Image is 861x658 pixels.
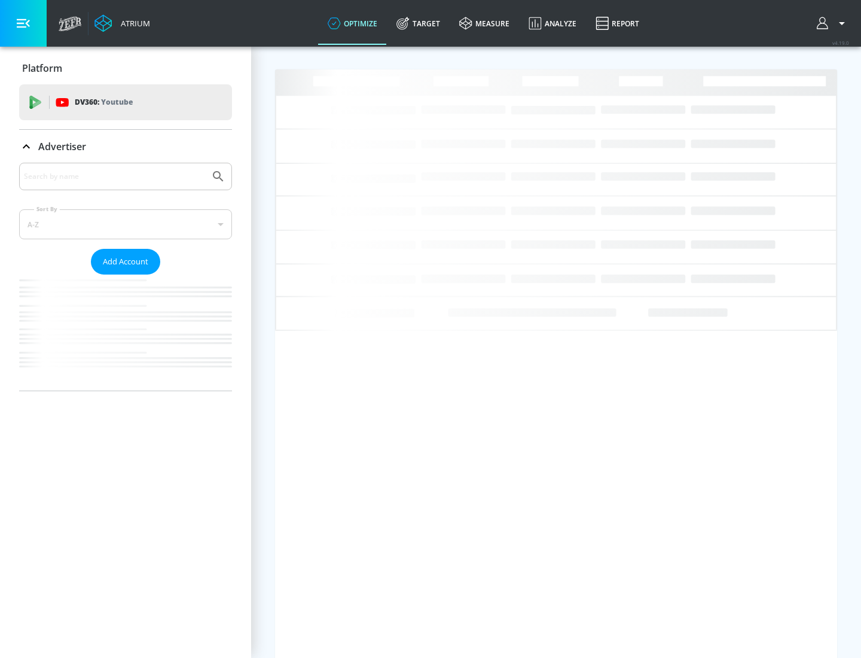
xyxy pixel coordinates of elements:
p: Advertiser [38,140,86,153]
input: Search by name [24,169,205,184]
a: measure [450,2,519,45]
a: Report [586,2,649,45]
label: Sort By [34,205,60,213]
button: Add Account [91,249,160,275]
a: Analyze [519,2,586,45]
a: Atrium [94,14,150,32]
p: Platform [22,62,62,75]
p: Youtube [101,96,133,108]
div: Advertiser [19,130,232,163]
a: Target [387,2,450,45]
a: optimize [318,2,387,45]
div: DV360: Youtube [19,84,232,120]
div: Atrium [116,18,150,29]
div: A-Z [19,209,232,239]
span: Add Account [103,255,148,269]
nav: list of Advertiser [19,275,232,391]
div: Advertiser [19,163,232,391]
div: Platform [19,51,232,85]
p: DV360: [75,96,133,109]
span: v 4.19.0 [832,39,849,46]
